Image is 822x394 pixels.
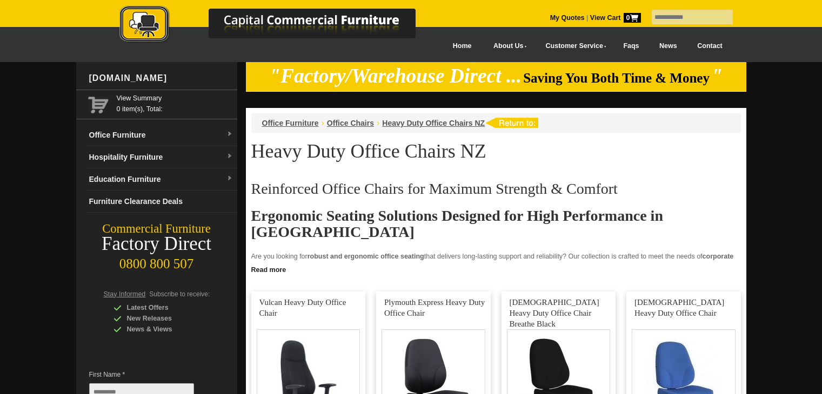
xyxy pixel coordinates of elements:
a: Faqs [613,34,650,58]
div: [DOMAIN_NAME] [85,62,237,94]
img: dropdown [226,131,233,138]
span: Saving You Both Time & Money [523,71,710,85]
h1: Heavy Duty Office Chairs NZ [251,141,741,161]
div: News & Views [113,324,216,335]
p: Are you looking for that delivers long-lasting support and reliability? Our collection is crafted... [251,251,741,283]
em: "Factory/Warehouse Direct ... [269,65,522,87]
li: › [377,118,379,128]
strong: Ergonomic Seating Solutions Designed for High Performance in [GEOGRAPHIC_DATA] [251,207,663,240]
div: Commercial Furniture [76,221,237,236]
a: View Cart0 [588,14,640,22]
a: Capital Commercial Furniture Logo [90,5,468,48]
span: First Name * [89,369,210,380]
img: dropdown [226,153,233,160]
li: › [322,118,324,128]
img: dropdown [226,175,233,182]
a: Office Furnituredropdown [85,124,237,146]
a: News [649,34,687,58]
a: Hospitality Furnituredropdown [85,146,237,168]
a: Click to read more [246,262,746,275]
span: 0 item(s), Total: [117,93,233,113]
span: 0 [624,13,641,23]
div: Latest Offers [113,302,216,313]
em: " [711,65,723,87]
a: Furniture Clearance Deals [85,191,237,213]
div: New Releases [113,313,216,324]
h2: Reinforced Office Chairs for Maximum Strength & Comfort [251,181,741,197]
a: Customer Service [533,34,613,58]
a: Education Furnituredropdown [85,168,237,191]
a: Contact [687,34,732,58]
a: Heavy Duty Office Chairs NZ [382,119,485,127]
a: About Us [482,34,533,58]
div: 0800 800 507 [76,251,237,271]
a: View Summary [117,93,233,104]
img: return to [485,118,538,128]
strong: robust and ergonomic office seating [308,253,424,260]
div: Factory Direct [76,236,237,252]
a: Office Chairs [327,119,374,127]
a: Office Furniture [262,119,319,127]
span: Subscribe to receive: [149,290,210,298]
span: Stay Informed [104,290,146,298]
a: My Quotes [550,14,585,22]
img: Capital Commercial Furniture Logo [90,5,468,45]
strong: View Cart [590,14,641,22]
